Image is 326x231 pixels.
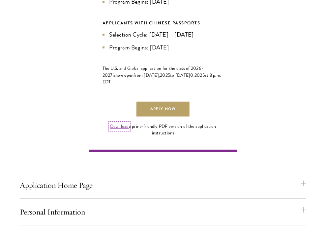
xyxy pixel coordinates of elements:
span: , [193,72,194,79]
li: Selection Cycle: [DATE] – [DATE] [103,30,224,39]
span: from [DATE], [133,72,160,79]
span: at 3 p.m. EDT. [103,72,222,85]
span: 5 [202,72,205,79]
span: is [113,72,116,79]
span: -202 [103,65,204,79]
span: 202 [194,72,202,79]
span: 6 [199,65,201,72]
span: 5 [168,72,170,79]
a: Apply Now [136,102,189,117]
li: Program Begins: [DATE] [103,43,224,52]
span: to [DATE] [170,72,190,79]
span: 202 [160,72,168,79]
button: Personal Information [20,204,306,220]
span: now open [115,72,133,78]
div: APPLICANTS WITH CHINESE PASSPORTS [103,19,224,27]
span: 0 [190,72,193,79]
span: 7 [110,72,112,79]
a: Download [110,123,129,130]
span: The U.S. and Global application for the class of 202 [103,65,199,72]
button: Application Home Page [20,177,306,193]
div: a print-friendly PDF version of the application instructions [103,123,224,136]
